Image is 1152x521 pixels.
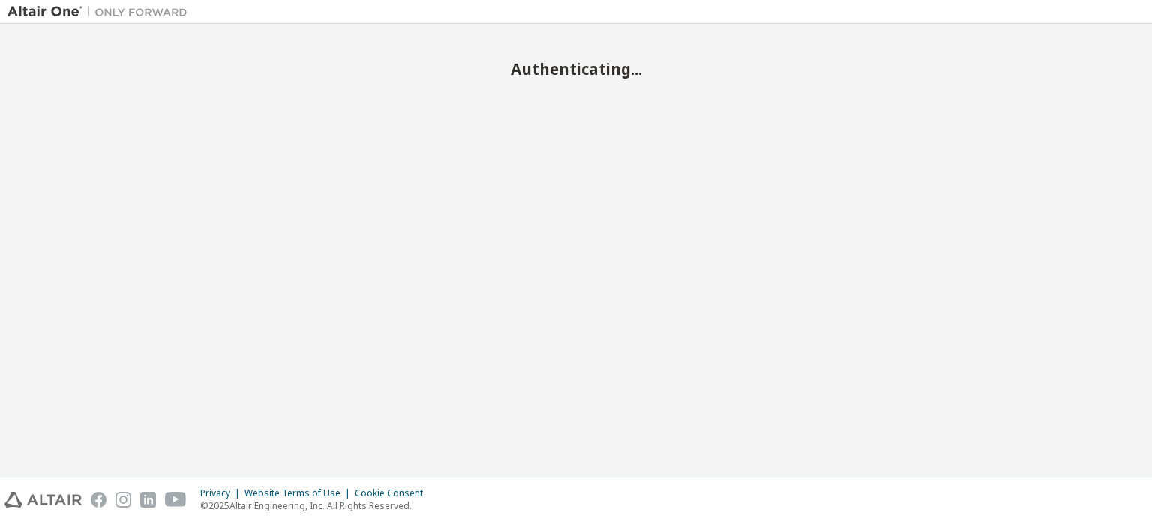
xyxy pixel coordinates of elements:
[4,492,82,508] img: altair_logo.svg
[91,492,106,508] img: facebook.svg
[140,492,156,508] img: linkedin.svg
[200,487,244,499] div: Privacy
[165,492,187,508] img: youtube.svg
[7,59,1144,79] h2: Authenticating...
[200,499,432,512] p: © 2025 Altair Engineering, Inc. All Rights Reserved.
[115,492,131,508] img: instagram.svg
[244,487,355,499] div: Website Terms of Use
[7,4,195,19] img: Altair One
[355,487,432,499] div: Cookie Consent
